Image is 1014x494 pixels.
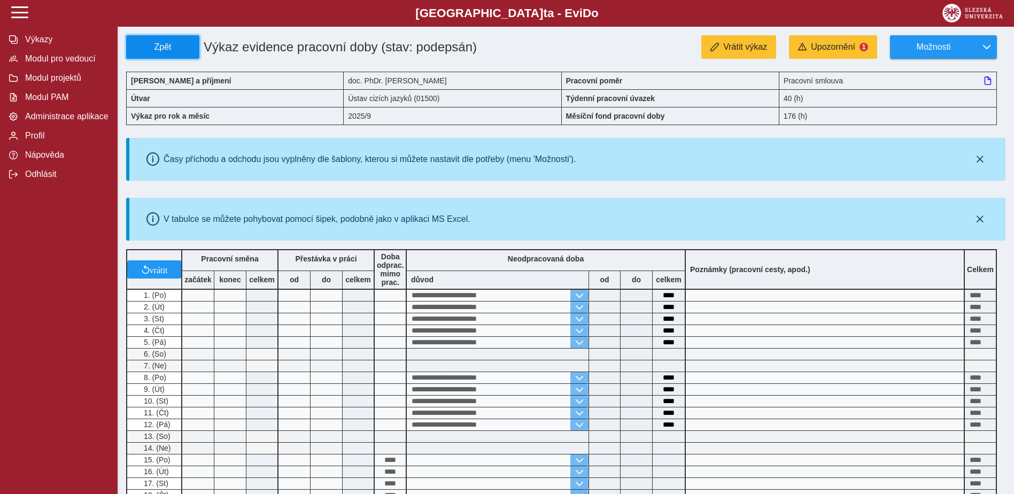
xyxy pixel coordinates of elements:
b: začátek [182,275,214,284]
img: logo_web_su.png [942,4,1003,22]
b: od [278,275,310,284]
span: Vrátit výkaz [723,42,767,52]
span: 14. (Ne) [142,444,171,452]
span: 3. (St) [142,314,164,323]
b: celkem [343,275,374,284]
b: do [621,275,652,284]
span: 11. (Čt) [142,408,169,417]
button: Vrátit výkaz [701,35,776,59]
div: V tabulce se můžete pohybovat pomocí šipek, podobně jako v aplikaci MS Excel. [164,214,470,224]
div: Časy příchodu a odchodu jsou vyplněny dle šablony, kterou si můžete nastavit dle potřeby (menu 'M... [164,155,576,164]
span: 10. (St) [142,397,168,405]
b: do [311,275,342,284]
span: 1 [860,43,868,51]
span: D [583,6,591,20]
button: Zpět [126,35,199,59]
span: 9. (Út) [142,385,165,393]
span: Modul pro vedoucí [22,54,109,64]
b: od [589,275,620,284]
span: 17. (St) [142,479,168,488]
span: 15. (Po) [142,456,171,464]
b: Pracovní poměr [566,76,623,85]
b: [PERSON_NAME] a příjmení [131,76,231,85]
span: 5. (Pá) [142,338,166,346]
span: 13. (So) [142,432,171,441]
span: 2. (Út) [142,303,165,311]
div: 40 (h) [779,89,997,107]
span: Modul projektů [22,73,109,83]
span: Modul PAM [22,92,109,102]
span: Profil [22,131,109,141]
span: Odhlásit [22,169,109,179]
b: Celkem [967,265,994,274]
span: t [543,6,547,20]
b: celkem [653,275,685,284]
span: Možnosti [899,42,968,52]
span: 16. (Út) [142,467,169,476]
b: celkem [246,275,277,284]
b: Výkaz pro rok a měsíc [131,112,210,120]
b: Přestávka v práci [295,254,357,263]
b: Poznámky (pracovní cesty, apod.) [686,265,815,274]
span: 6. (So) [142,350,166,358]
span: 4. (Čt) [142,326,165,335]
b: konec [214,275,246,284]
b: důvod [411,275,434,284]
span: Upozornění [811,42,855,52]
b: Týdenní pracovní úvazek [566,94,655,103]
button: Upozornění1 [789,35,877,59]
span: Administrace aplikace [22,112,109,121]
button: Možnosti [890,35,977,59]
b: Pracovní směna [201,254,258,263]
b: Doba odprac. mimo prac. [377,252,404,287]
b: [GEOGRAPHIC_DATA] a - Evi [32,6,982,20]
div: Pracovní smlouva [779,72,997,89]
div: 176 (h) [779,107,997,125]
h1: Výkaz evidence pracovní doby (stav: podepsán) [199,35,492,59]
span: 8. (Po) [142,373,166,382]
div: 2025/9 [344,107,561,125]
span: 1. (Po) [142,291,166,299]
b: Neodpracovaná doba [508,254,584,263]
b: Měsíční fond pracovní doby [566,112,665,120]
b: Útvar [131,94,150,103]
div: Ústav cizích jazyků (01500) [344,89,561,107]
span: vrátit [150,265,168,274]
span: 12. (Pá) [142,420,171,429]
span: Zpět [131,42,195,52]
span: Nápověda [22,150,109,160]
div: doc. PhDr. [PERSON_NAME] [344,72,561,89]
button: vrátit [127,260,181,279]
span: o [591,6,599,20]
span: 7. (Ne) [142,361,167,370]
span: Výkazy [22,35,109,44]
